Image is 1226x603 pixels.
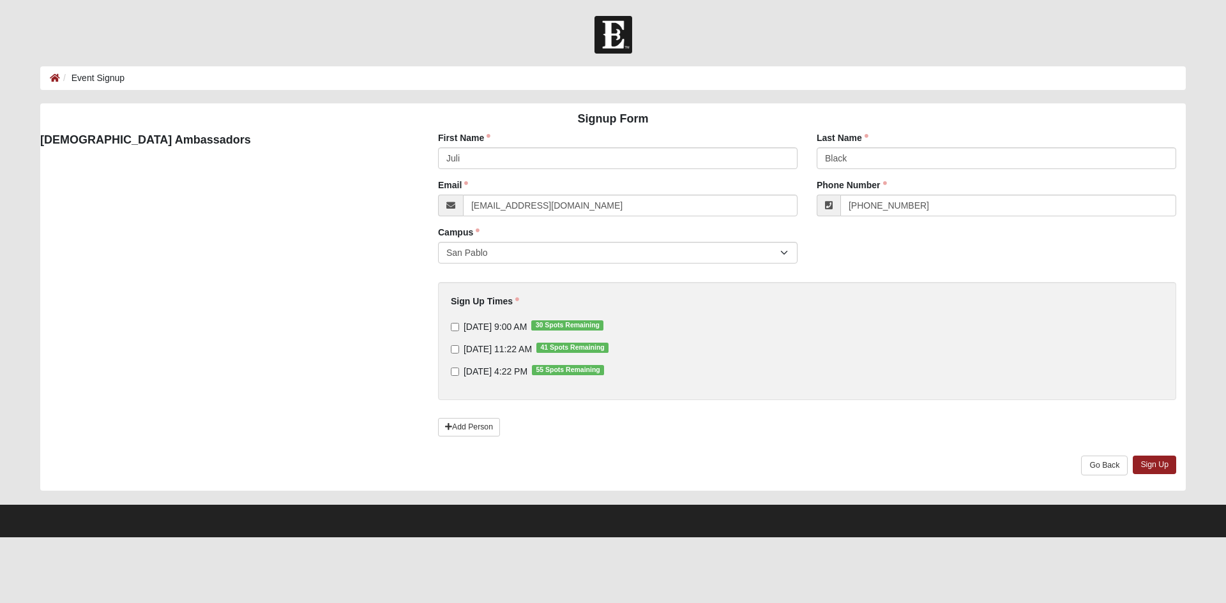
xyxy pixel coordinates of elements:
input: [DATE] 4:22 PM55 Spots Remaining [451,368,459,376]
h4: Signup Form [40,112,1186,126]
a: Add Person [438,418,500,436]
label: Campus [438,226,480,239]
li: Event Signup [60,71,125,85]
img: Church of Eleven22 Logo [594,16,632,54]
span: [DATE] 11:22 AM [464,344,532,354]
label: Sign Up Times [451,295,519,308]
a: Go Back [1081,456,1128,475]
label: Last Name [817,131,868,144]
span: [DATE] 9:00 AM [464,322,527,332]
label: Email [438,179,468,191]
span: [DATE] 4:22 PM [464,366,527,376]
label: Phone Number [817,179,887,191]
span: 41 Spots Remaining [536,343,609,353]
a: Sign Up [1133,456,1176,474]
strong: [DEMOGRAPHIC_DATA] Ambassadors [40,133,251,146]
input: [DATE] 9:00 AM30 Spots Remaining [451,323,459,331]
label: First Name [438,131,490,144]
span: 55 Spots Remaining [532,365,604,375]
span: 30 Spots Remaining [531,320,603,331]
input: [DATE] 11:22 AM41 Spots Remaining [451,345,459,354]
